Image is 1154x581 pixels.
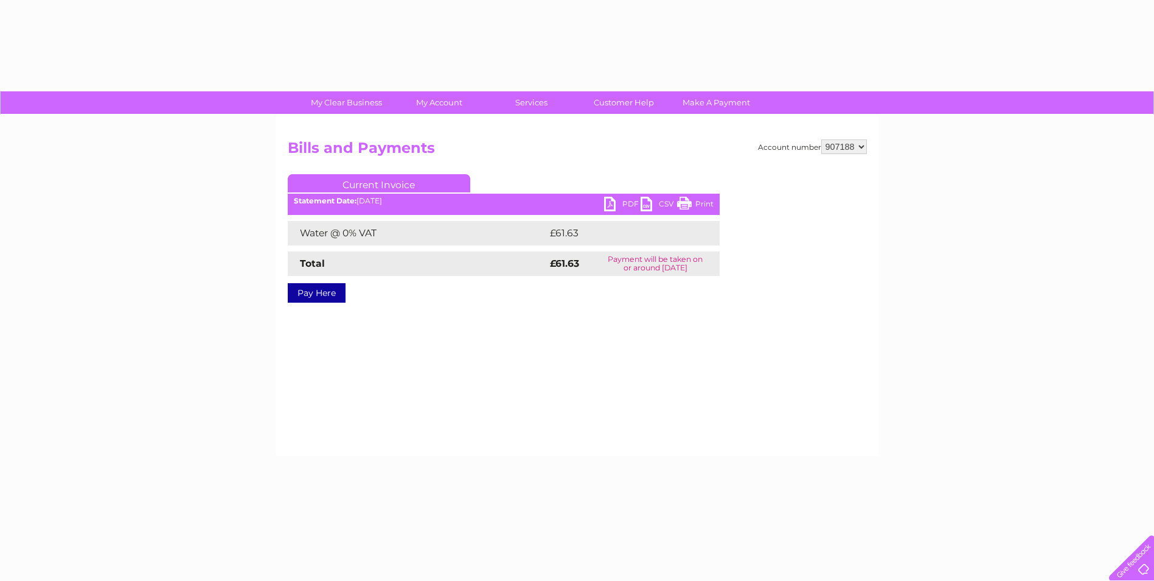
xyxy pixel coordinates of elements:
[288,139,867,163] h2: Bills and Payments
[300,258,325,269] strong: Total
[604,197,641,214] a: PDF
[666,91,766,114] a: Make A Payment
[481,91,582,114] a: Services
[389,91,489,114] a: My Account
[547,221,694,245] td: £61.63
[591,252,719,276] td: Payment will be taken on or around [DATE]
[677,197,714,214] a: Print
[550,258,579,269] strong: £61.63
[288,174,470,192] a: Current Invoice
[294,196,356,205] b: Statement Date:
[296,91,397,114] a: My Clear Business
[288,283,346,303] a: Pay Here
[758,139,867,154] div: Account number
[288,197,720,205] div: [DATE]
[641,197,677,214] a: CSV
[288,221,547,245] td: Water @ 0% VAT
[574,91,674,114] a: Customer Help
